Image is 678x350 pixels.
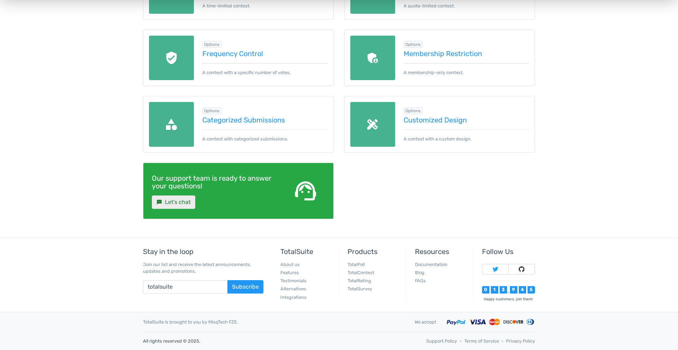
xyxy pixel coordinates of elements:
[152,195,195,209] a: smsLet's chat
[482,296,535,302] div: Happy customers, join them!
[482,286,489,294] div: 0
[404,63,529,76] p: A membership-only contest.
[280,295,307,300] a: Integrations
[491,286,498,294] div: 1
[227,280,263,294] button: Subscribe
[143,280,228,294] input: Your email
[347,286,372,291] a: TotalSurvey
[426,338,457,344] a: Support Policy
[280,248,333,255] h5: TotalSuite
[347,262,365,267] a: TotalPoll
[202,116,328,124] a: Categorized Submissions
[464,338,499,344] a: Terms of Service
[415,278,426,283] a: FAQs
[528,286,535,294] div: 5
[202,107,222,114] span: Browse all in Options
[350,36,395,80] img: members-only.png
[415,262,447,267] a: Documentation
[280,278,307,283] a: Testimonials
[493,266,498,272] img: Follow TotalSuite on Twitter
[519,266,524,272] img: Follow TotalSuite on Github
[500,286,507,294] div: 3
[502,338,503,344] span: ‐
[202,41,222,48] span: Browse all in Options
[404,107,423,114] span: Browse all in Options
[347,248,400,255] h5: Products
[415,248,468,255] h5: Resources
[404,129,529,142] p: A contest with a custom design.
[447,318,535,326] img: Accepted payment methods
[404,50,529,58] a: Membership Restriction
[409,319,441,325] div: We accept
[293,178,318,204] span: support_agent
[482,248,535,255] h5: Follow Us
[149,36,194,80] img: recaptcha.png
[404,41,423,48] span: Browse all in Options
[280,286,306,291] a: Alternatives
[143,338,334,344] p: All rights reserved © 2025.
[507,289,510,294] div: ,
[510,286,517,294] div: 9
[202,129,328,142] p: A contest with categorized submissions.
[350,102,395,147] img: custom-design.png
[347,278,371,283] a: TotalRating
[202,63,328,76] p: A contest with a specific number of votes.
[280,270,299,275] a: Features
[156,199,162,205] small: sms
[280,262,300,267] a: About us
[152,174,275,190] h4: Our support team is ready to answer your questions!
[143,248,263,255] h5: Stay in the loop
[149,102,194,147] img: categories.png
[138,319,409,325] div: TotalSuite is brought to you by MisqTech FZE.
[506,338,535,344] a: Privacy Policy
[519,286,526,294] div: 4
[404,116,529,124] a: Customized Design
[143,261,263,274] p: Join our list and receive the latest announcements, updates and promotions.
[460,338,461,344] span: ‐
[202,50,328,58] a: Frequency Control
[347,270,374,275] a: TotalContest
[415,270,424,275] a: Blog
